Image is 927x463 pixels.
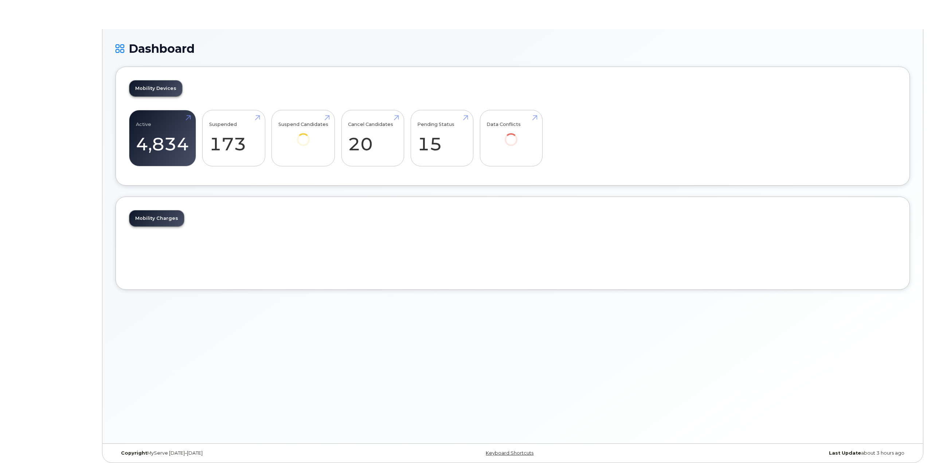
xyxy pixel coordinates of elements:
[121,450,147,456] strong: Copyright
[348,114,397,162] a: Cancel Candidates 20
[209,114,258,162] a: Suspended 173
[129,210,184,226] a: Mobility Charges
[486,114,536,156] a: Data Conflicts
[645,450,910,456] div: about 3 hours ago
[417,114,466,162] a: Pending Status 15
[116,450,380,456] div: MyServe [DATE]–[DATE]
[116,42,910,55] h1: Dashboard
[278,114,328,156] a: Suspend Candidates
[129,80,182,96] a: Mobility Devices
[486,450,533,456] a: Keyboard Shortcuts
[136,114,189,162] a: Active 4,834
[829,450,861,456] strong: Last Update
